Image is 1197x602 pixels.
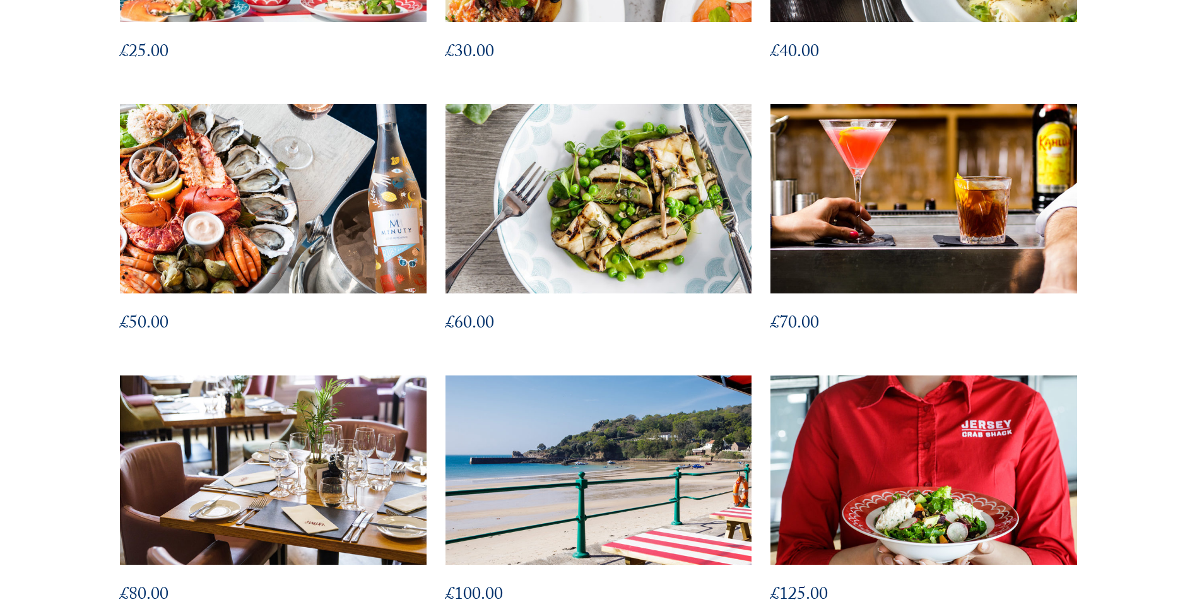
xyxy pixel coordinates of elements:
a: £70.00 [770,104,1077,375]
bdi: 50.00 [120,309,168,340]
span: £ [770,38,779,69]
span: £ [120,38,129,69]
bdi: 70.00 [770,309,819,340]
bdi: 25.00 [120,38,168,69]
bdi: 60.00 [445,309,494,340]
span: £ [445,38,454,69]
span: £ [120,309,129,340]
a: £50.00 [120,104,427,375]
a: £60.00 [445,104,752,375]
bdi: 40.00 [770,38,819,69]
bdi: 30.00 [445,38,494,69]
span: £ [445,309,454,340]
span: £ [770,309,779,340]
